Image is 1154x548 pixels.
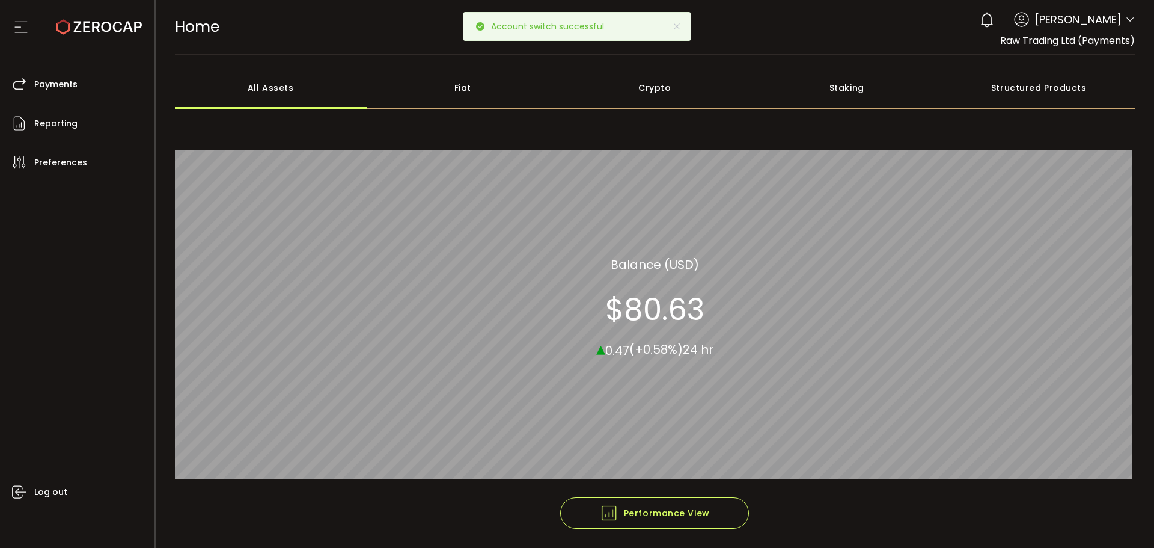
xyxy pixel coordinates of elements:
[1000,34,1135,48] span: Raw Trading Ltd (Payments)
[175,67,367,109] div: All Assets
[34,76,78,93] span: Payments
[491,22,614,31] p: Account switch successful
[600,504,710,522] span: Performance View
[34,484,67,501] span: Log out
[175,16,219,37] span: Home
[560,497,749,529] button: Performance View
[559,67,751,109] div: Crypto
[34,154,87,171] span: Preferences
[34,115,78,132] span: Reporting
[1035,11,1122,28] span: [PERSON_NAME]
[751,67,943,109] div: Staking
[367,67,559,109] div: Fiat
[943,67,1135,109] div: Structured Products
[1094,490,1154,548] iframe: Chat Widget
